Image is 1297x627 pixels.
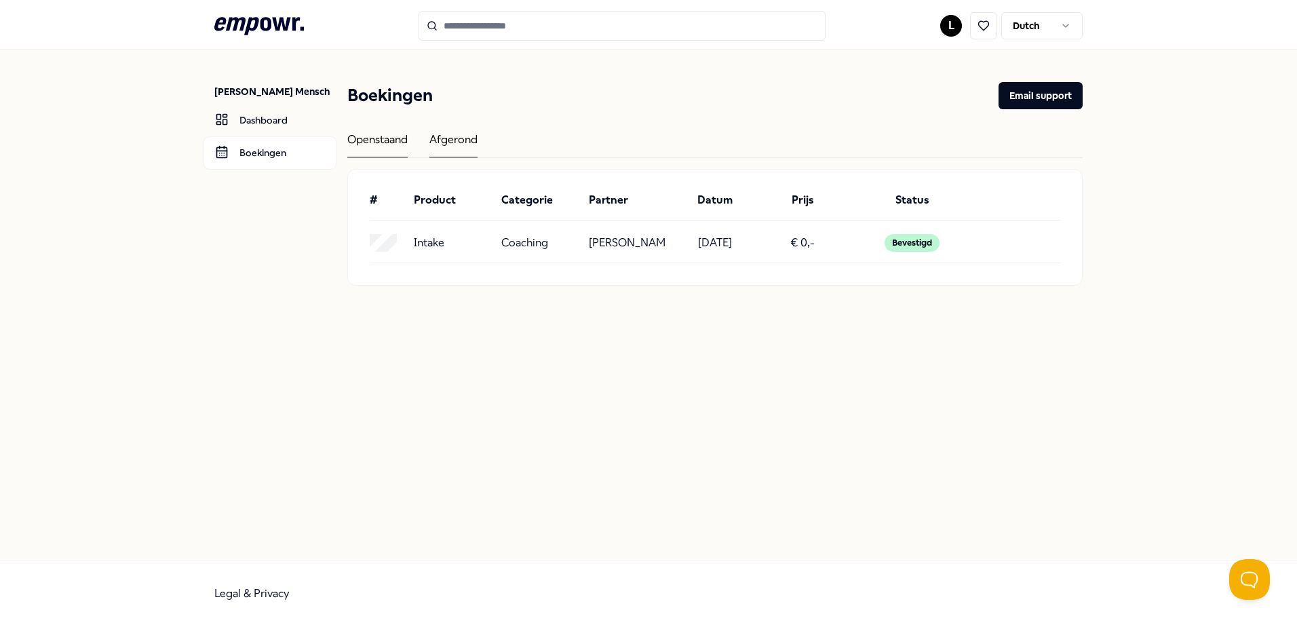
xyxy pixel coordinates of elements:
div: Prijs [764,191,841,209]
div: # [370,191,403,209]
button: Email support [999,82,1083,109]
a: Dashboard [204,104,336,136]
iframe: Help Scout Beacon - Open [1229,559,1270,600]
p: [DATE] [698,234,732,252]
p: Coaching [501,234,548,252]
h1: Boekingen [347,82,433,109]
p: Intake [414,234,444,252]
div: Bevestigd [885,234,940,252]
p: [PERSON_NAME] Mensch [214,85,336,98]
div: Openstaand [347,131,408,157]
div: Datum [676,191,753,209]
p: [PERSON_NAME] [589,234,665,252]
div: Categorie [501,191,578,209]
a: Boekingen [204,136,336,169]
div: Status [852,191,973,209]
button: L [940,15,962,37]
p: € 0,- [790,234,815,252]
a: Legal & Privacy [214,587,290,600]
div: Partner [589,191,665,209]
div: Product [414,191,490,209]
input: Search for products, categories or subcategories [419,11,826,41]
div: Afgerond [429,131,478,157]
